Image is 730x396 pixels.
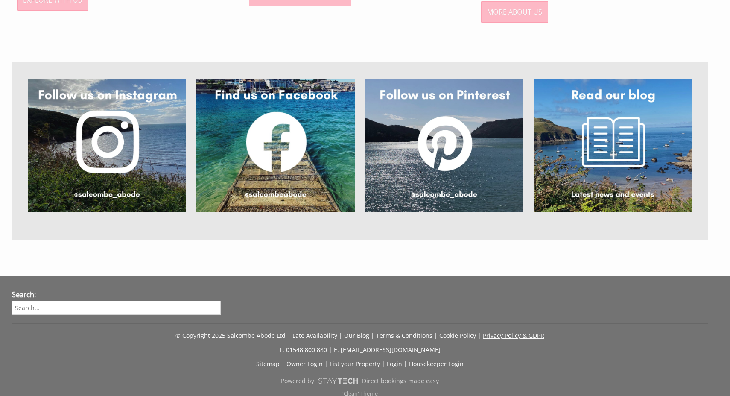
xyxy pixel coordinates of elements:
[12,301,221,315] input: Search...
[439,331,476,340] a: Cookie Policy
[376,331,432,340] a: Terms & Conditions
[339,331,342,340] span: |
[286,360,323,368] a: Owner Login
[12,374,708,388] a: Powered byDirect bookings made easy
[404,360,407,368] span: |
[371,331,374,340] span: |
[175,331,286,340] a: © Copyright 2025 Salcombe Abode Ltd
[365,79,523,212] img: Pinterest promotion poster for @salcombe_abode
[534,79,692,212] img: Promotion poster for Salcombe Abode's blog
[344,331,369,340] a: Our Blog
[287,331,291,340] span: |
[324,360,328,368] span: |
[434,331,438,340] span: |
[281,360,285,368] span: |
[387,360,402,368] a: Login
[334,346,441,354] a: E: [EMAIL_ADDRESS][DOMAIN_NAME]
[382,360,385,368] span: |
[483,331,544,340] a: Privacy Policy & GDPR
[292,331,337,340] a: Late Availability
[481,1,548,23] a: MORE ABOUT US
[28,79,186,212] img: Instagram promotion poster for @salcombe_abode
[279,346,327,354] a: T: 01548 800 880
[409,360,464,368] a: Housekeeper Login
[329,346,332,354] span: |
[12,290,221,299] h3: Search:
[478,331,481,340] span: |
[256,360,280,368] a: Sitemap
[318,376,359,386] img: scrumpy.png
[330,360,380,368] a: List your Property
[196,79,355,212] img: Facebook promotion poster for @salcombeabode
